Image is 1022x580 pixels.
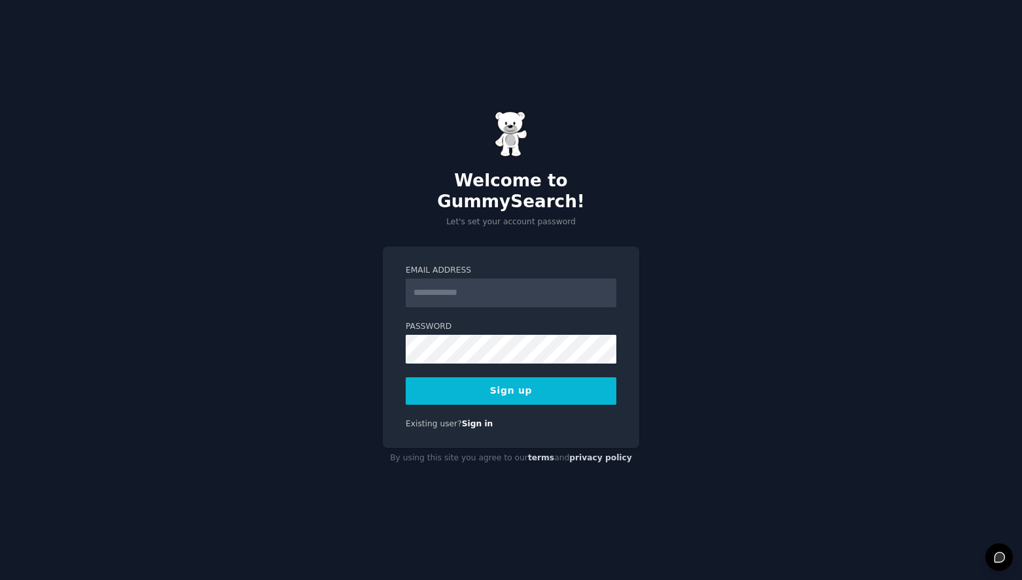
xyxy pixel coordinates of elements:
img: Gummy Bear [495,111,527,157]
a: Sign in [462,419,493,428]
label: Password [406,321,616,333]
button: Sign up [406,377,616,405]
h2: Welcome to GummySearch! [383,171,639,212]
a: privacy policy [569,453,632,462]
a: terms [528,453,554,462]
label: Email Address [406,265,616,277]
div: By using this site you agree to our and [383,448,639,469]
p: Let's set your account password [383,216,639,228]
span: Existing user? [406,419,462,428]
